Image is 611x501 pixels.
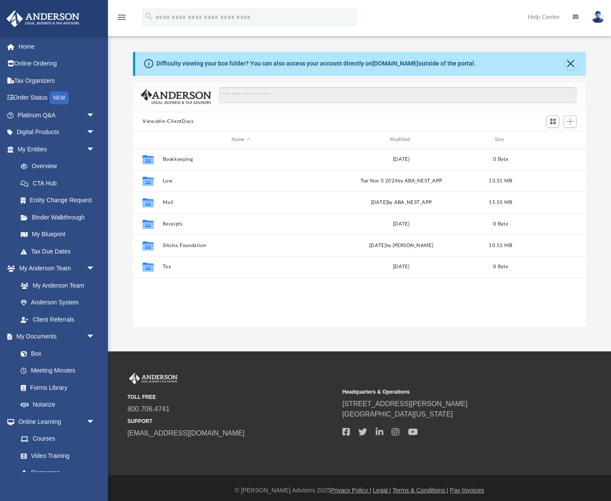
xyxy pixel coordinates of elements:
[219,87,576,103] input: Search files and folders
[6,413,104,430] a: Online Learningarrow_drop_down
[342,410,453,418] a: [GEOGRAPHIC_DATA][US_STATE]
[12,277,99,294] a: My Anderson Team
[6,106,108,124] a: Platinum Q&Aarrow_drop_down
[127,417,336,425] small: SUPPORT
[86,141,104,158] span: arrow_drop_down
[50,91,69,104] div: NEW
[373,487,391,494] a: Legal |
[12,209,108,226] a: Binder Walkthrough
[6,89,108,107] a: Order StatusNEW
[12,396,104,413] a: Notarize
[323,263,480,271] div: [DATE]
[12,192,108,209] a: Entity Change Request
[156,59,476,68] div: Difficulty viewing your box folder? You can also access your account directly on outside of the p...
[4,10,82,27] img: Anderson Advisors Platinum Portal
[546,116,559,128] button: Switch to Grid View
[127,405,170,413] a: 800.706.4741
[323,220,480,228] div: [DATE]
[450,487,484,494] a: Pay Invoices
[163,243,320,248] button: Siksha Foundation
[489,243,513,248] span: 10.53 MB
[493,157,508,162] span: 0 Byte
[12,430,104,448] a: Courses
[12,175,108,192] a: CTA Hub
[142,118,193,125] button: Viewable-ClientDocs
[12,362,104,379] a: Meeting Minutes
[144,12,154,21] i: search
[393,487,448,494] a: Terms & Conditions |
[489,178,513,183] span: 13.31 MB
[565,58,577,70] button: Close
[323,136,480,144] div: Modified
[86,260,104,278] span: arrow_drop_down
[12,464,104,482] a: Resources
[12,379,99,396] a: Forms Library
[522,136,583,144] div: id
[137,136,158,144] div: id
[117,16,127,22] a: menu
[342,400,468,407] a: [STREET_ADDRESS][PERSON_NAME]
[493,264,508,269] span: 0 Byte
[163,264,320,270] button: Tax
[323,156,480,163] div: [DATE]
[86,328,104,346] span: arrow_drop_down
[592,11,605,23] img: User Pic
[330,487,371,494] a: Privacy Policy |
[127,373,179,384] img: Anderson Advisors Platinum Portal
[323,242,480,250] div: [DATE] by [PERSON_NAME]
[163,200,320,205] button: Mail
[342,388,551,396] small: Headquarters & Operations
[12,158,108,175] a: Overview
[6,124,108,141] a: Digital Productsarrow_drop_down
[372,60,418,67] a: [DOMAIN_NAME]
[12,447,99,464] a: Video Training
[12,345,99,362] a: Box
[163,178,320,184] button: Law
[162,136,319,144] div: Name
[6,260,104,277] a: My Anderson Teamarrow_drop_down
[127,429,244,437] a: [EMAIL_ADDRESS][DOMAIN_NAME]
[86,413,104,431] span: arrow_drop_down
[493,222,508,226] span: 0 Byte
[127,393,336,401] small: TOLL FREE
[86,106,104,124] span: arrow_drop_down
[133,148,586,327] div: grid
[12,226,104,243] a: My Blueprint
[163,157,320,162] button: Bookkeeping
[163,221,320,227] button: Receipts
[6,55,108,72] a: Online Ordering
[6,328,104,345] a: My Documentsarrow_drop_down
[6,141,108,158] a: My Entitiesarrow_drop_down
[12,311,104,328] a: Client Referrals
[323,177,480,185] div: Tue Nov 5 2024 by ABA_NEST_APP
[564,116,576,128] button: Add
[484,136,518,144] div: Size
[323,199,480,207] div: [DATE] by ABA_NEST_APP
[489,200,513,205] span: 15.55 MB
[6,72,108,89] a: Tax Organizers
[117,12,127,22] i: menu
[86,124,104,141] span: arrow_drop_down
[12,243,108,260] a: Tax Due Dates
[6,38,108,55] a: Home
[12,294,104,311] a: Anderson System
[108,486,611,495] div: © [PERSON_NAME] Advisors 2025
